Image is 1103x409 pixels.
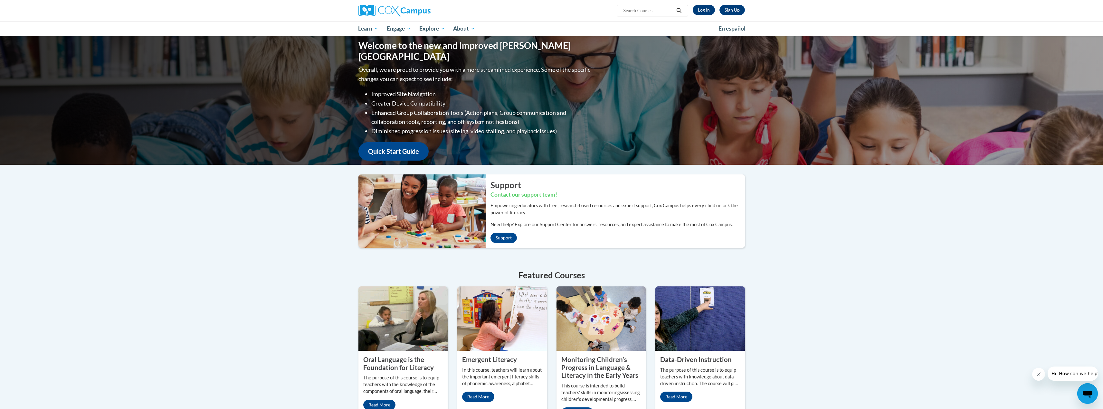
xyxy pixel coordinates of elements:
[415,21,449,36] a: Explore
[371,126,592,136] li: Diminished progression issues (site lag, video stalling, and playback issues)
[490,233,517,243] a: Support
[358,142,429,161] a: Quick Start Guide
[655,286,745,351] img: Data-Driven Instruction
[561,356,638,379] property: Monitoring Children’s Progress in Language & Literacy in the Early Years
[714,22,750,35] a: En español
[718,25,746,32] span: En español
[449,21,479,36] a: About
[457,286,547,351] img: Emergent Literacy
[358,65,592,84] p: Overall, we are proud to provide you with a more streamlined experience. Some of the specific cha...
[363,375,443,395] p: The purpose of this course is to equip teachers with the knowledge of the components of oral lang...
[354,21,383,36] a: Learn
[371,89,592,99] li: Improved Site Navigation
[358,269,745,282] h4: Featured Courses
[561,383,641,403] p: This course is intended to build teachers’ skills in monitoring/assessing children’s developmenta...
[490,191,745,199] h3: Contact our support team!
[556,286,646,351] img: Monitoring Children’s Progress in Language & Literacy in the Early Years
[371,99,592,108] li: Greater Device Compatibility
[453,25,475,33] span: About
[1077,383,1098,404] iframe: Button to launch messaging window
[490,221,745,228] p: Need help? Explore our Support Center for answers, resources, and expert assistance to make the m...
[1048,367,1098,381] iframe: Message from company
[490,179,745,191] h2: Support
[1032,368,1045,381] iframe: Close message
[719,5,745,15] a: Register
[358,5,481,16] a: Cox Campus
[358,40,592,62] h1: Welcome to the new and improved [PERSON_NAME][GEOGRAPHIC_DATA]
[660,392,692,402] a: Read More
[383,21,415,36] a: Engage
[358,5,431,16] img: Cox Campus
[660,367,740,387] p: The purpose of this course is to equip teachers with knowledge about data-driven instruction. The...
[674,7,684,14] button: Search
[462,367,542,387] p: In this course, teachers will learn about the important emergent literacy skills of phonemic awar...
[349,21,755,36] div: Main menu
[387,25,411,33] span: Engage
[462,392,494,402] a: Read More
[363,356,434,371] property: Oral Language is the Foundation for Literacy
[4,5,52,10] span: Hi. How can we help?
[419,25,445,33] span: Explore
[490,202,745,216] p: Empowering educators with free, research-based resources and expert support, Cox Campus helps eve...
[371,108,592,127] li: Enhanced Group Collaboration Tools (Action plans, Group communication and collaboration tools, re...
[354,174,486,248] img: ...
[462,356,517,363] property: Emergent Literacy
[623,7,674,14] input: Search Courses
[358,286,448,351] img: Oral Language is the Foundation for Literacy
[660,356,732,363] property: Data-Driven Instruction
[693,5,715,15] a: Log In
[358,25,378,33] span: Learn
